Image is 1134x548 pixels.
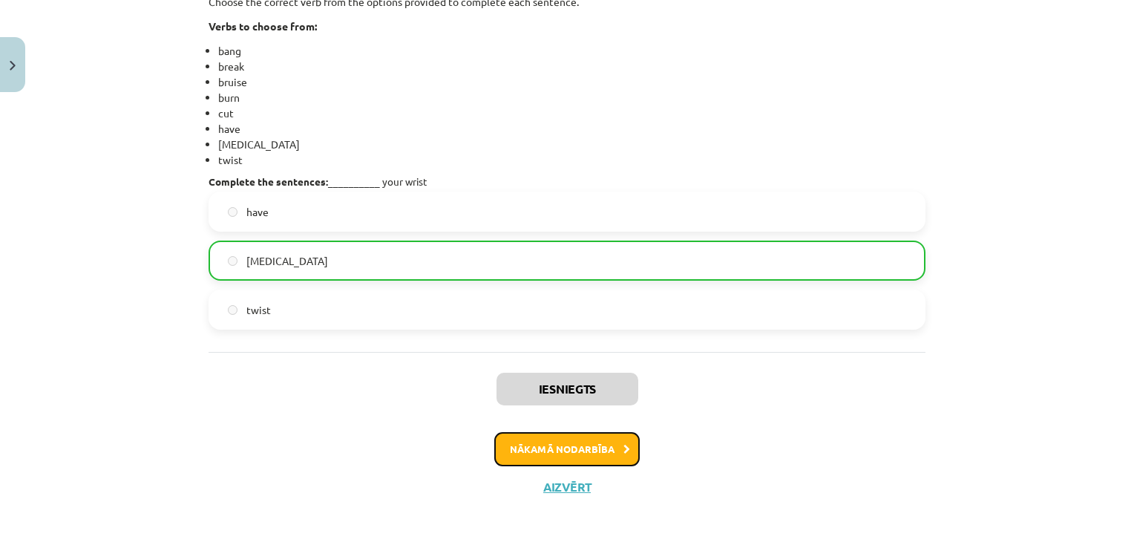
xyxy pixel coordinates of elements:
img: icon-close-lesson-0947bae3869378f0d4975bcd49f059093ad1ed9edebbc8119c70593378902aed.svg [10,61,16,71]
input: have [228,207,237,217]
span: twist [246,302,271,318]
li: bang [218,43,925,59]
li: bruise [218,74,925,90]
button: Iesniegts [496,373,638,405]
button: Aizvērt [539,480,595,495]
strong: Complete the sentences: [209,174,328,188]
span: have [246,204,269,220]
li: [MEDICAL_DATA] [218,137,925,152]
input: twist [228,305,237,315]
li: have [218,121,925,137]
strong: Verbs to choose from: [209,19,317,33]
h4: __________ your wrist [209,175,925,187]
li: burn [218,90,925,105]
li: break [218,59,925,74]
button: Nākamā nodarbība [494,432,640,466]
li: cut [218,105,925,121]
input: [MEDICAL_DATA] [228,256,237,266]
span: [MEDICAL_DATA] [246,253,328,269]
li: twist [218,152,925,168]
